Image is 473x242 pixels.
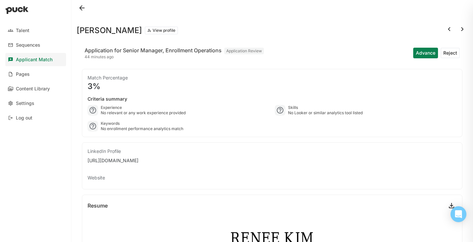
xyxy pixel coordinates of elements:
[5,38,66,52] a: Sequences
[85,46,222,54] div: Application for Senior Manager, Enrollment Operations
[101,105,186,110] div: Experience
[451,206,466,222] div: Open Intercom Messenger
[5,68,66,81] a: Pages
[88,82,457,90] div: 3%
[88,174,457,181] div: Website
[88,157,457,164] div: [URL][DOMAIN_NAME]
[101,126,183,131] div: No enrollment performance analytics match
[101,121,183,126] div: Keywords
[413,48,438,58] button: Advance
[16,72,30,77] div: Pages
[85,54,264,60] div: 44 minutes ago
[88,203,108,208] div: Resume
[5,97,66,110] a: Settings
[16,28,29,33] div: Talent
[88,96,457,102] div: Criteria summary
[16,101,34,106] div: Settings
[16,115,32,121] div: Log out
[441,48,460,58] button: Reject
[88,74,457,81] div: Match Percentage
[5,53,66,66] a: Applicant Match
[16,42,40,48] div: Sequences
[224,48,264,54] div: Application Review
[5,82,66,95] a: Content Library
[5,24,66,37] a: Talent
[88,148,457,155] div: LinkedIn Profile
[101,110,186,116] div: No relevant or any work experience provided
[16,86,50,92] div: Content Library
[288,105,363,110] div: Skills
[16,57,53,63] div: Applicant Match
[145,26,178,34] button: View profile
[288,110,363,116] div: No Looker or similar analytics tool listed
[77,26,142,34] h1: [PERSON_NAME]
